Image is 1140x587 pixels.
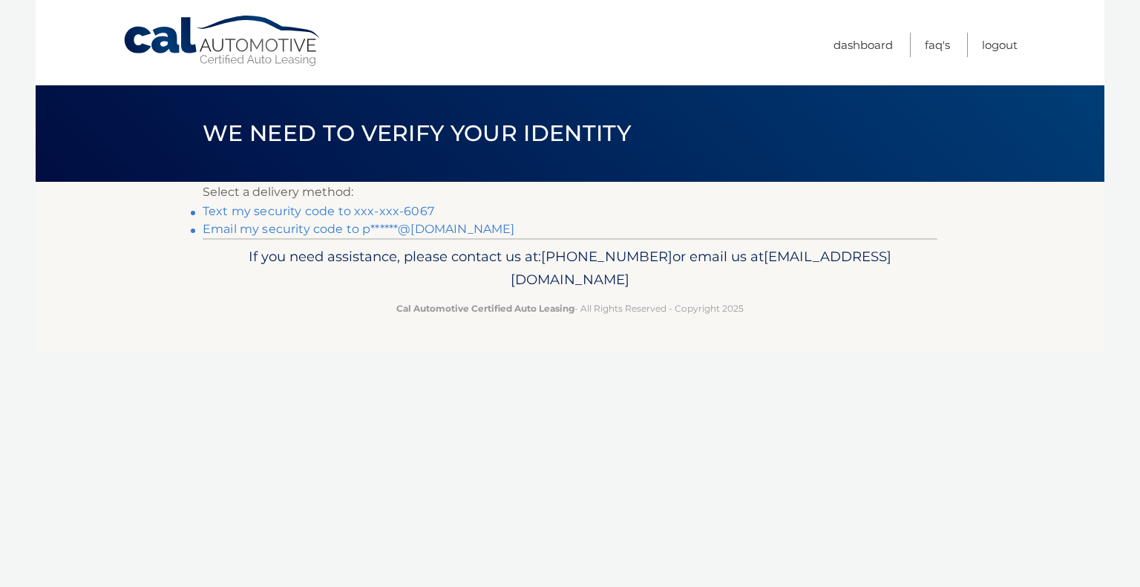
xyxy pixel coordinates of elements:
[925,33,950,57] a: FAQ's
[203,204,434,218] a: Text my security code to xxx-xxx-6067
[212,301,928,316] p: - All Rights Reserved - Copyright 2025
[122,15,323,68] a: Cal Automotive
[203,182,937,203] p: Select a delivery method:
[396,303,574,314] strong: Cal Automotive Certified Auto Leasing
[982,33,1018,57] a: Logout
[541,248,672,265] span: [PHONE_NUMBER]
[203,119,631,147] span: We need to verify your identity
[833,33,893,57] a: Dashboard
[203,222,515,236] a: Email my security code to p******@[DOMAIN_NAME]
[212,245,928,292] p: If you need assistance, please contact us at: or email us at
